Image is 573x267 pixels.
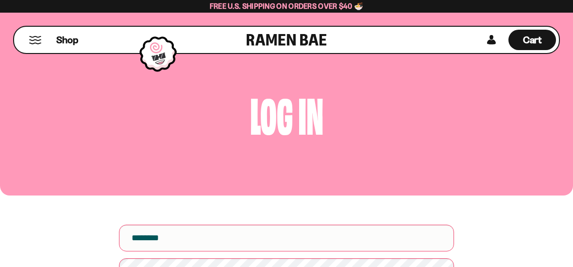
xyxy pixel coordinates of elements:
[56,34,78,47] span: Shop
[210,1,364,11] span: Free U.S. Shipping on Orders over $40 🍜
[508,27,556,53] div: Cart
[523,34,542,46] span: Cart
[7,90,566,134] h1: Log in
[56,30,78,50] a: Shop
[29,36,42,44] button: Mobile Menu Trigger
